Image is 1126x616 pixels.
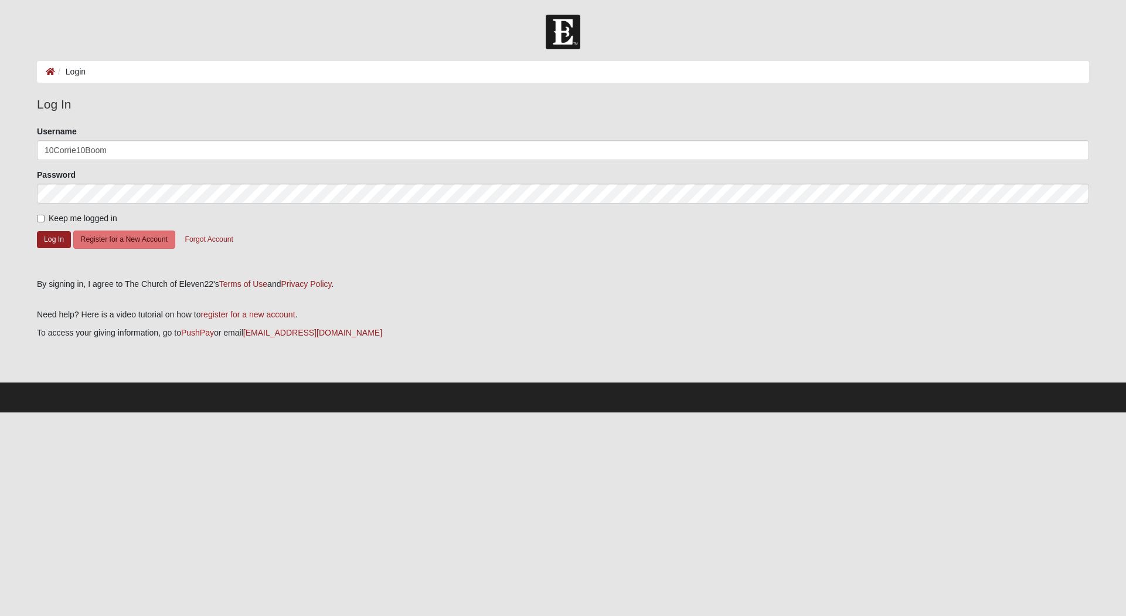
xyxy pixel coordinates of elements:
[281,279,331,289] a: Privacy Policy
[37,327,1089,339] p: To access your giving information, go to or email
[73,231,175,249] button: Register for a New Account
[37,95,1089,114] legend: Log In
[181,328,214,337] a: PushPay
[55,66,86,78] li: Login
[546,15,580,49] img: Church of Eleven22 Logo
[219,279,267,289] a: Terms of Use
[200,310,295,319] a: register for a new account
[243,328,382,337] a: [EMAIL_ADDRESS][DOMAIN_NAME]
[37,169,76,181] label: Password
[49,214,117,223] span: Keep me logged in
[37,278,1089,290] div: By signing in, I agree to The Church of Eleven22's and .
[37,126,77,137] label: Username
[37,231,71,248] button: Log In
[178,231,241,249] button: Forgot Account
[37,215,45,222] input: Keep me logged in
[37,309,1089,321] p: Need help? Here is a video tutorial on how to .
